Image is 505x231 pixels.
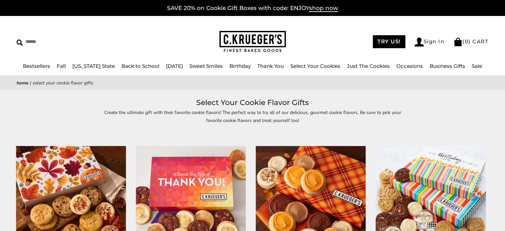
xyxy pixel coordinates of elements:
[309,5,338,12] span: shop now
[122,63,159,69] a: Back to School
[72,63,115,69] a: [US_STATE] State
[291,63,340,69] a: Select Your Cookies
[190,63,223,69] a: Sweet Smiles
[167,5,338,12] a: SAVE 20% on Cookie Gift Boxes with code: ENJOYshop now
[396,63,423,69] a: Occasions
[166,63,183,69] a: [DATE]
[454,38,488,45] a: (0) CART
[472,63,482,69] a: Sale
[415,38,445,47] a: Sign In
[454,38,463,46] img: Bag
[373,35,405,48] a: TRY US!
[23,63,50,69] a: Bestsellers
[17,37,128,47] input: Search
[27,97,478,109] h1: Select Your Cookie Flavor Gifts
[17,40,23,46] img: Search
[347,63,390,69] a: Just The Cookies
[430,63,465,69] a: Business Gifts
[465,38,469,45] span: 0
[229,63,251,69] a: Birthday
[100,109,405,124] p: Create the ultimate gift with their favorite cookie flavors! The perfect way to try all of our de...
[219,31,286,53] img: C.KRUEGER'S
[415,38,424,47] img: Account
[57,63,66,69] a: Fall
[257,63,284,69] a: Thank You
[17,80,29,86] a: Home
[30,80,31,86] span: |
[33,80,93,86] span: Select Your Cookie Flavor Gifts
[17,79,488,87] nav: breadcrumbs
